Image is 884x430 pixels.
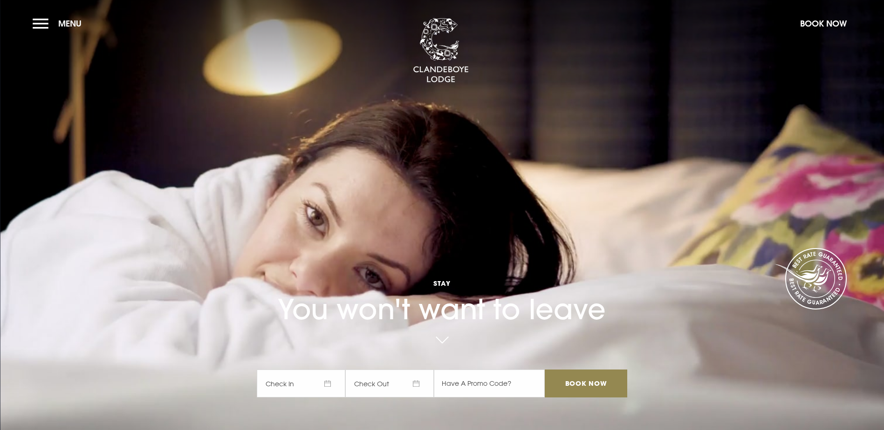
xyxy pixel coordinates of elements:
[795,13,851,34] button: Book Now
[434,370,545,397] input: Have A Promo Code?
[58,18,82,29] span: Menu
[257,279,627,288] span: Stay
[33,13,86,34] button: Menu
[545,370,627,397] input: Book Now
[345,370,434,397] span: Check Out
[413,18,469,83] img: Clandeboye Lodge
[257,251,627,326] h1: You won't want to leave
[257,370,345,397] span: Check In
